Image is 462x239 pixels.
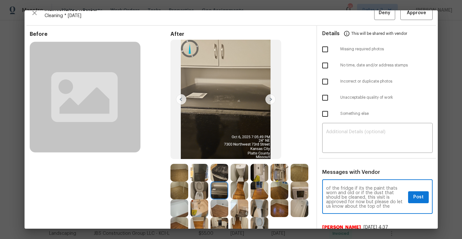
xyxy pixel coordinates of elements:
[408,191,429,203] button: Post
[374,6,395,20] button: Deny
[265,94,276,105] img: right-chevron-button-url
[176,94,186,105] img: left-chevron-button-url
[317,57,438,74] div: No time, date and/or address stamps
[379,9,390,17] span: Deny
[317,74,438,90] div: Incorrect or duplicate photos
[340,46,433,52] span: Missing required photos
[317,90,438,106] div: Unacceptable quality of work
[322,170,380,175] span: Messages with Vendor
[45,13,374,19] span: Cleaning * [DATE]
[340,111,433,116] span: Something else
[170,31,311,37] span: After
[317,106,438,122] div: Something else
[400,6,433,20] button: Approve
[340,79,433,84] span: Incorrect or duplicate photos
[340,63,433,68] span: No time, date and/or address stamps
[317,41,438,57] div: Missing required photos
[326,186,406,209] textarea: Maintenance Audit Team: Hello please do let us know about the top of the fridge if its the paint ...
[407,9,426,17] span: Approve
[351,26,407,41] span: This will be shared with vendor
[413,193,424,201] span: Post
[340,95,433,100] span: Unacceptable quality of work
[322,26,340,41] span: Details
[30,31,170,37] span: Before
[364,225,388,230] span: [DATE] 4:37
[322,224,361,231] span: [PERSON_NAME]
